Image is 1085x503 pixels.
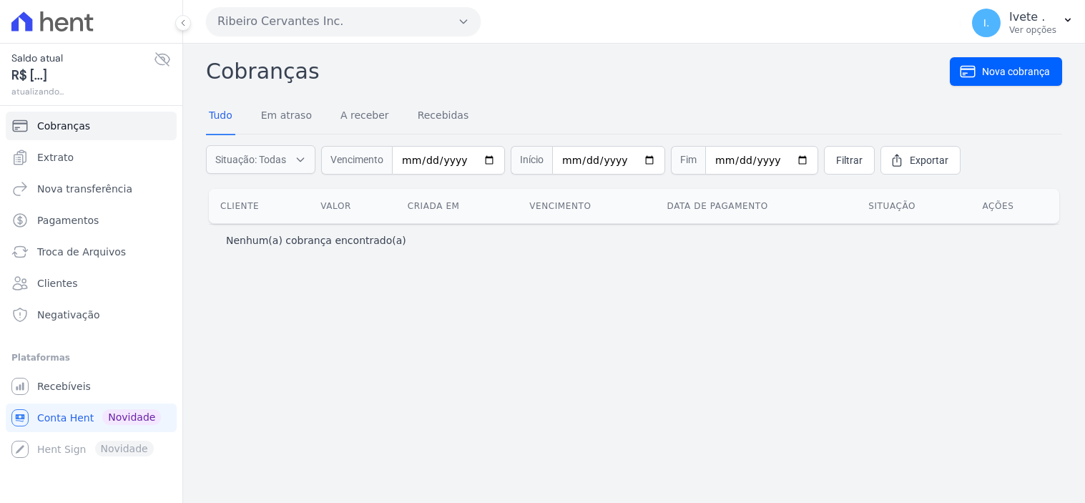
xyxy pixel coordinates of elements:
[309,189,396,223] th: Valor
[37,119,90,133] span: Cobranças
[11,112,171,464] nav: Sidebar
[961,3,1085,43] button: I. Ivete . Ver opções
[6,404,177,432] a: Conta Hent Novidade
[1009,24,1056,36] p: Ver opções
[11,66,154,85] span: R$ [...]
[206,98,235,135] a: Tudo
[910,153,948,167] span: Exportar
[37,213,99,228] span: Pagamentos
[338,98,392,135] a: A receber
[209,189,309,223] th: Cliente
[396,189,518,223] th: Criada em
[37,182,132,196] span: Nova transferência
[37,379,91,394] span: Recebíveis
[656,189,858,223] th: Data de pagamento
[206,145,315,174] button: Situação: Todas
[857,189,971,223] th: Situação
[206,55,950,87] h2: Cobranças
[983,18,990,28] span: I.
[6,372,177,401] a: Recebíveis
[6,269,177,298] a: Clientes
[880,146,961,175] a: Exportar
[37,245,126,259] span: Troca de Arquivos
[226,233,406,248] p: Nenhum(a) cobrança encontrado(a)
[215,152,286,167] span: Situação: Todas
[206,7,481,36] button: Ribeiro Cervantes Inc.
[102,409,161,425] span: Novidade
[6,175,177,203] a: Nova transferência
[37,411,94,425] span: Conta Hent
[511,146,552,175] span: Início
[37,276,77,290] span: Clientes
[11,51,154,66] span: Saldo atual
[518,189,655,223] th: Vencimento
[6,238,177,266] a: Troca de Arquivos
[1009,10,1056,24] p: Ivete .
[824,146,875,175] a: Filtrar
[836,153,863,167] span: Filtrar
[415,98,472,135] a: Recebidas
[6,112,177,140] a: Cobranças
[971,189,1059,223] th: Ações
[982,64,1050,79] span: Nova cobrança
[6,143,177,172] a: Extrato
[258,98,315,135] a: Em atraso
[11,349,171,366] div: Plataformas
[6,301,177,329] a: Negativação
[6,206,177,235] a: Pagamentos
[37,308,100,322] span: Negativação
[321,146,392,175] span: Vencimento
[671,146,705,175] span: Fim
[11,85,154,98] span: atualizando...
[37,150,74,165] span: Extrato
[950,57,1062,86] a: Nova cobrança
